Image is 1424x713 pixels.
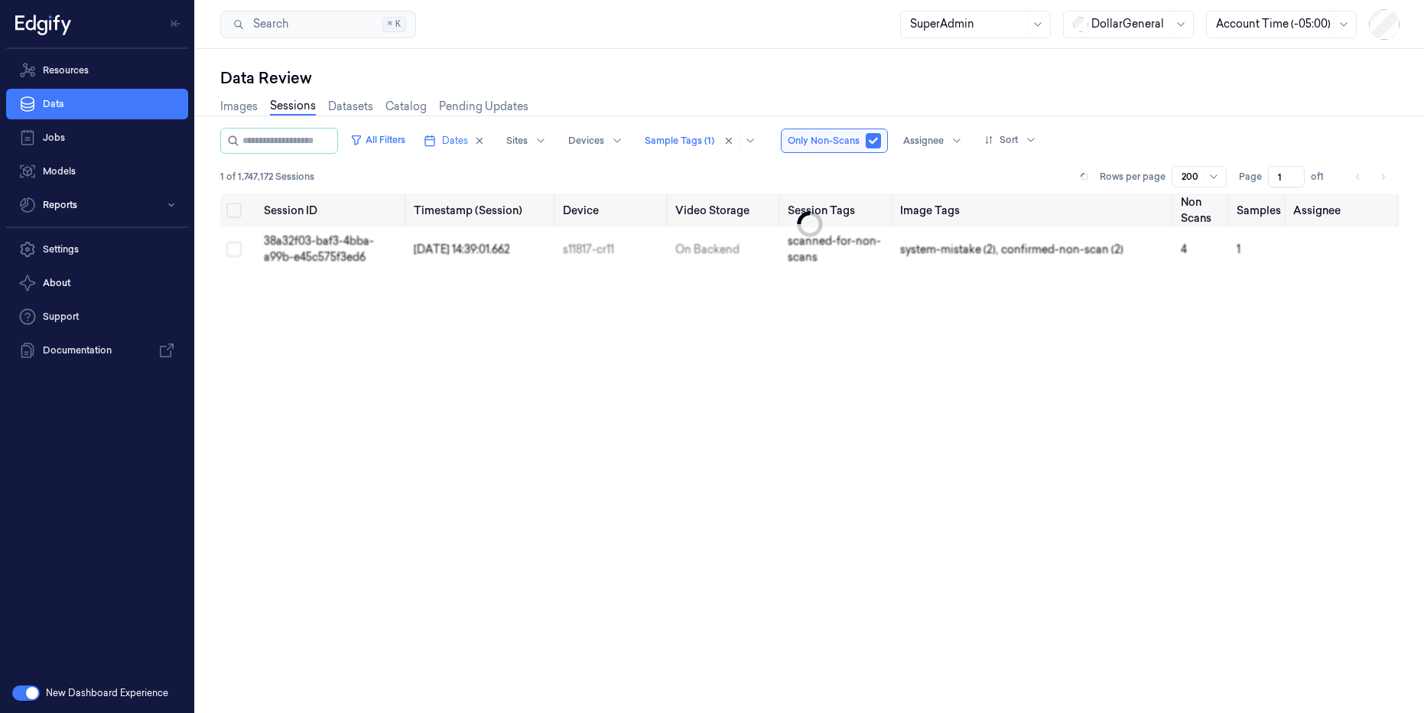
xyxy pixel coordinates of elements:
[247,16,288,32] span: Search
[408,194,558,227] th: Timestamp (Session)
[1237,243,1240,256] span: 1
[6,234,188,265] a: Settings
[788,134,860,148] span: Only Non-Scans
[6,335,188,366] a: Documentation
[1175,194,1231,227] th: Non Scans
[1287,194,1400,227] th: Assignee
[442,134,468,148] span: Dates
[782,194,894,227] th: Session Tags
[270,98,316,116] a: Sessions
[6,55,188,86] a: Resources
[557,194,669,227] th: Device
[220,170,314,184] span: 1 of 1,747,172 Sessions
[675,242,740,258] a: On Backend
[6,190,188,220] button: Reports
[344,128,411,152] button: All Filters
[220,67,1400,89] div: Data Review
[6,156,188,187] a: Models
[669,194,782,227] th: Video Storage
[6,301,188,332] a: Support
[220,11,416,38] button: Search⌘K
[264,234,374,264] span: 38a32f03-baf3-4bba-a99b-e45c575f3ed6
[6,268,188,298] button: About
[1348,166,1393,187] nav: pagination
[385,99,427,115] a: Catalog
[1239,170,1262,184] span: Page
[439,99,528,115] a: Pending Updates
[1311,170,1335,184] span: of 1
[226,203,242,218] button: Select all
[1181,243,1187,256] span: 4
[258,194,408,227] th: Session ID
[418,129,491,153] button: Dates
[788,234,881,264] span: scanned-for-non-scans
[6,89,188,119] a: Data
[226,242,242,257] button: Select row
[563,243,614,256] a: s11817-cr11
[894,194,1175,227] th: Image Tags
[414,243,510,256] span: [DATE] 14:39:01.662
[220,99,258,115] a: Images
[328,99,373,115] a: Datasets
[900,242,1001,258] span: system-mistake (2) ,
[1100,170,1166,184] p: Rows per page
[164,11,188,36] button: Toggle Navigation
[1001,242,1123,258] span: confirmed-non-scan (2)
[6,122,188,153] a: Jobs
[1231,194,1287,227] th: Samples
